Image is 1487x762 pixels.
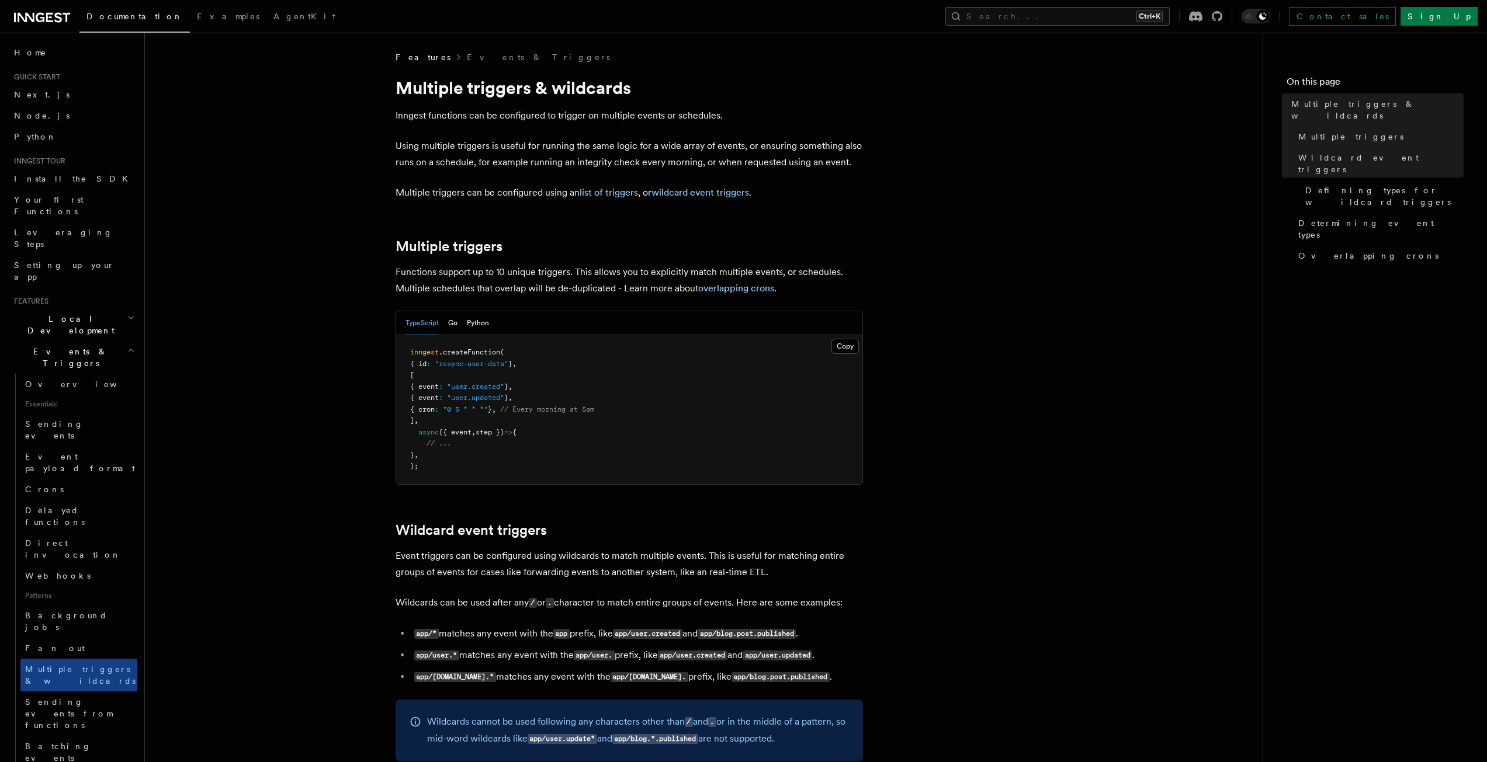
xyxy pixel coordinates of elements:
code: app [553,629,570,639]
a: AgentKit [266,4,342,32]
span: : [435,405,439,413]
span: } [504,394,508,402]
a: Events & Triggers [467,51,610,63]
span: } [410,451,414,459]
a: Overlapping crons [1294,245,1464,266]
button: Search...Ctrl+K [945,7,1170,26]
a: overlapping crons [698,283,774,294]
span: Direct invocation [25,538,121,559]
li: matches any event with the prefix, like . [411,669,863,686]
span: { cron [410,405,435,413]
span: [ [410,371,414,379]
a: Next.js [9,84,137,105]
span: : [439,394,443,402]
button: Toggle dark mode [1242,9,1270,23]
button: Copy [831,339,859,354]
a: Sending events [20,413,137,446]
code: / [529,598,537,608]
p: Wildcards cannot be used following any characters other than and or in the middle of a pattern, s... [427,714,849,747]
a: Setting up your app [9,255,137,287]
p: Using multiple triggers is useful for running the same logic for a wide array of events, or ensur... [396,138,863,171]
a: Wildcard event triggers [396,522,547,538]
span: , [414,451,418,459]
span: async [418,428,439,436]
kbd: Ctrl+K [1136,11,1163,22]
span: "resync-user-data" [435,360,508,368]
a: Overview [20,374,137,395]
h1: Multiple triggers & wildcards [396,77,863,98]
span: Next.js [14,90,70,99]
span: } [488,405,492,413]
a: wildcard event triggers [651,187,749,198]
span: => [504,428,512,436]
span: Multiple triggers & wildcards [1291,98,1464,121]
a: Leveraging Steps [9,222,137,255]
code: app/user.updated [743,650,812,660]
span: Features [9,297,48,306]
p: Inngest functions can be configured to trigger on multiple events or schedules. [396,107,863,124]
a: Multiple triggers [396,238,502,255]
span: // Every morning at 5am [500,405,594,413]
code: / [685,717,693,727]
span: Setting up your app [14,260,115,281]
span: Sending events from functions [25,697,112,730]
button: Go [448,311,457,335]
h4: On this page [1287,75,1464,93]
span: // ... [427,439,451,447]
span: { [512,428,517,436]
span: Python [14,132,57,141]
li: matches any event with the prefix, like and . [411,647,863,664]
code: app/[DOMAIN_NAME]. [611,672,688,682]
button: TypeScript [405,311,439,335]
code: app/blog.post.published [698,629,796,639]
span: "user.created" [447,382,504,391]
span: Install the SDK [14,174,135,183]
a: Sending events from functions [20,691,137,736]
span: ] [410,416,414,425]
span: Examples [197,12,259,21]
span: Features [396,51,450,63]
span: { id [410,360,427,368]
a: Home [9,42,137,63]
span: , [414,416,418,425]
p: Event triggers can be configured using wildcards to match multiple events. This is useful for mat... [396,548,863,580]
a: Documentation [79,4,190,33]
a: Multiple triggers & wildcards [1287,93,1464,126]
span: Multiple triggers [1298,131,1403,142]
span: Your first Functions [14,195,84,216]
a: Contact sales [1289,7,1396,26]
span: Home [14,47,47,58]
code: app/user. [574,650,615,660]
span: step }) [476,428,504,436]
a: Background jobs [20,605,137,638]
a: Multiple triggers & wildcards [20,659,137,691]
span: inngest [410,348,439,356]
span: Fan out [25,643,85,653]
p: Functions support up to 10 unique triggers. This allows you to explicitly match multiple events, ... [396,264,863,297]
span: ( [500,348,504,356]
a: list of triggers [580,187,638,198]
a: Python [9,126,137,147]
button: Local Development [9,308,137,341]
code: . [708,717,716,727]
span: Patterns [20,586,137,605]
span: Webhooks [25,571,91,580]
a: Event payload format [20,446,137,479]
span: Background jobs [25,611,108,632]
span: , [508,394,512,402]
span: Node.js [14,111,70,120]
a: Webhooks [20,565,137,586]
span: , [508,382,512,391]
span: { event [410,394,439,402]
span: Essentials [20,395,137,413]
span: Multiple triggers & wildcards [25,664,136,686]
a: Crons [20,479,137,500]
button: Events & Triggers [9,341,137,374]
span: { event [410,382,439,391]
code: app/user.created [613,629,682,639]
a: Multiple triggers [1294,126,1464,147]
span: : [427,360,431,368]
span: Inngest tour [9,156,65,166]
a: Delayed functions [20,500,137,533]
code: app/blog.post.published [732,672,830,682]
